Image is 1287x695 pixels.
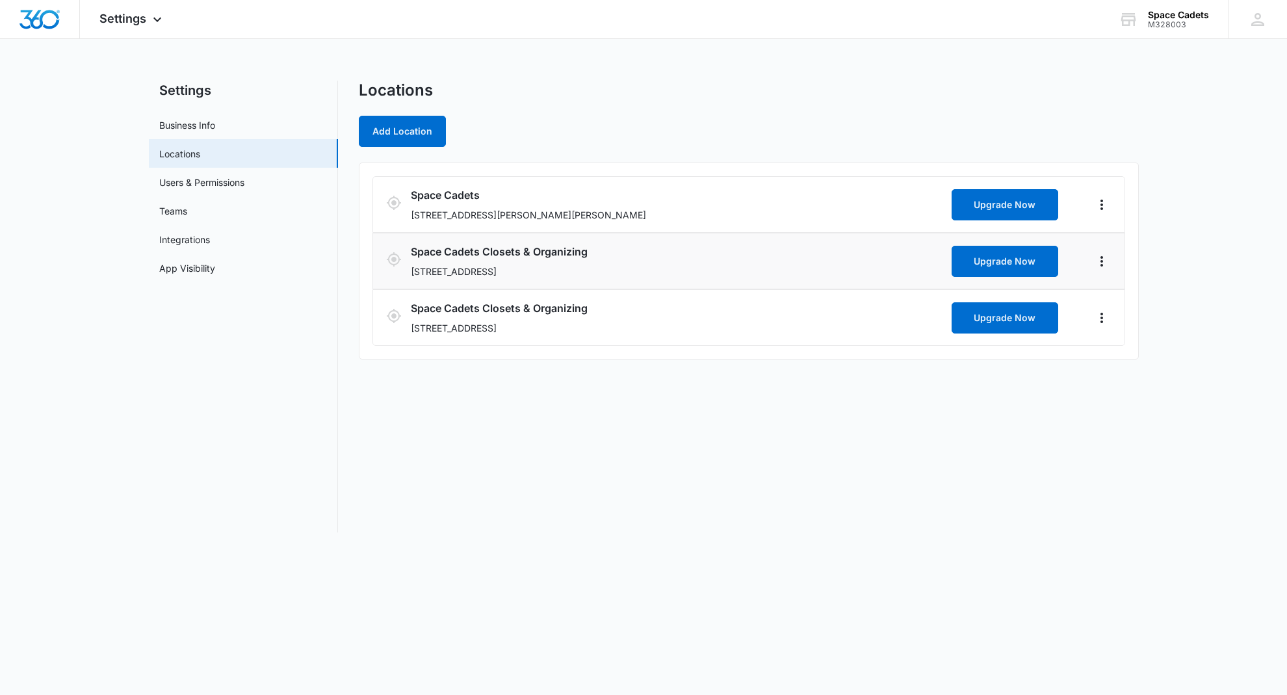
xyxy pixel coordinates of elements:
[411,300,946,316] h3: Space Cadets Closets & Organizing
[359,125,446,137] a: Add Location
[1092,251,1111,272] button: Actions
[1092,308,1111,328] button: Actions
[149,81,338,100] h2: Settings
[952,246,1058,277] button: Upgrade Now
[359,81,433,100] h1: Locations
[99,12,146,25] span: Settings
[159,176,244,189] a: Users & Permissions
[1148,10,1209,20] div: account name
[411,321,946,335] p: [STREET_ADDRESS]
[159,233,210,246] a: Integrations
[1148,20,1209,29] div: account id
[1092,194,1111,215] button: Actions
[411,265,946,278] p: [STREET_ADDRESS]
[159,261,215,275] a: App Visibility
[952,189,1058,220] button: Upgrade Now
[411,208,946,222] p: [STREET_ADDRESS][PERSON_NAME][PERSON_NAME]
[159,147,200,161] a: Locations
[159,204,187,218] a: Teams
[359,116,446,147] button: Add Location
[411,187,946,203] h3: Space Cadets
[952,302,1058,334] button: Upgrade Now
[411,244,946,259] h3: Space Cadets Closets & Organizing
[159,118,215,132] a: Business Info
